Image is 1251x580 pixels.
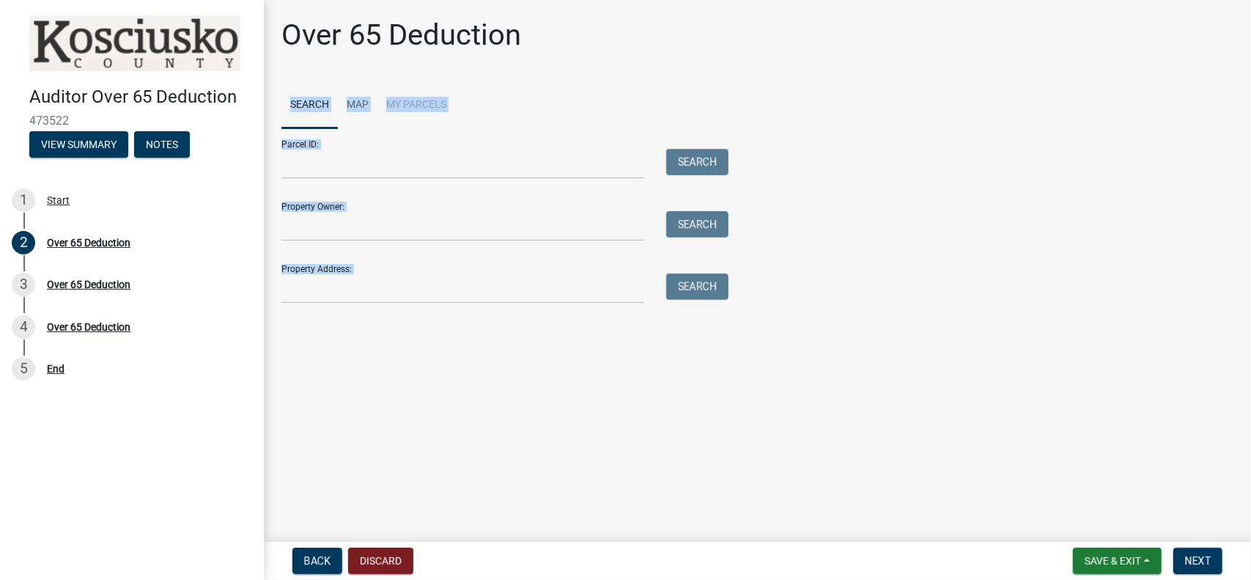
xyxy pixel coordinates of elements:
[47,322,130,332] div: Over 65 Deduction
[12,315,35,339] div: 4
[12,273,35,296] div: 3
[1173,548,1222,574] button: Next
[304,555,331,567] span: Back
[134,139,190,151] wm-modal-confirm: Notes
[29,15,240,71] img: Kosciusko County, Indiana
[338,82,377,129] a: Map
[47,364,64,374] div: End
[281,82,338,129] a: Search
[666,211,728,238] button: Search
[292,548,342,574] button: Back
[12,231,35,254] div: 2
[281,18,521,53] h1: Over 65 Deduction
[29,114,235,128] span: 473522
[29,139,128,151] wm-modal-confirm: Summary
[1185,555,1211,567] span: Next
[134,131,190,158] button: Notes
[348,548,413,574] button: Discard
[29,131,128,158] button: View Summary
[47,238,130,248] div: Over 65 Deduction
[1073,548,1162,574] button: Save & Exit
[12,357,35,381] div: 5
[1085,555,1141,567] span: Save & Exit
[47,279,130,290] div: Over 65 Deduction
[47,195,70,205] div: Start
[666,149,728,175] button: Search
[666,274,728,300] button: Search
[12,188,35,212] div: 1
[29,87,252,108] h4: Auditor Over 65 Deduction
